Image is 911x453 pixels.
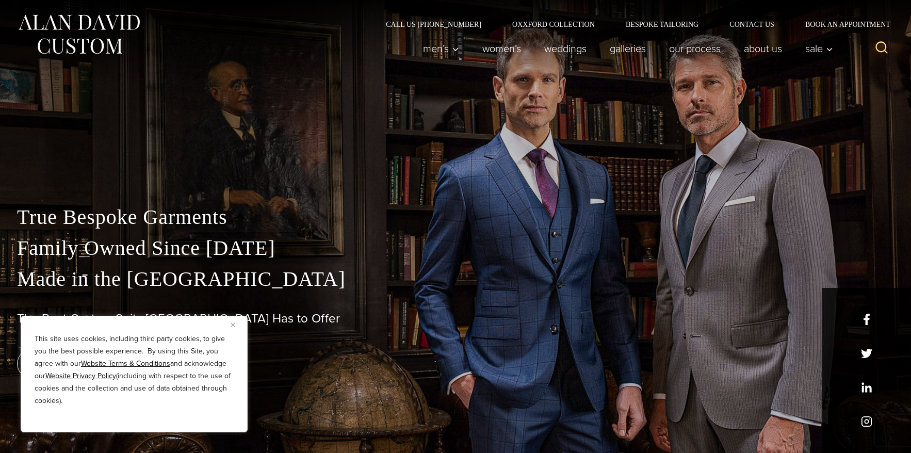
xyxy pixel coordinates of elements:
[370,21,497,28] a: Call Us [PHONE_NUMBER]
[497,21,610,28] a: Oxxford Collection
[231,318,243,331] button: Close
[17,11,141,57] img: Alan David Custom
[423,43,459,54] span: Men’s
[45,370,116,381] a: Website Privacy Policy
[412,38,839,59] nav: Primary Navigation
[370,21,894,28] nav: Secondary Navigation
[733,38,794,59] a: About Us
[17,311,894,326] h1: The Best Custom Suits [GEOGRAPHIC_DATA] Has to Offer
[805,43,833,54] span: Sale
[17,349,161,378] a: book an appointment
[714,21,790,28] a: Contact Us
[658,38,733,59] a: Our Process
[471,38,533,59] a: Women’s
[231,322,235,327] img: Close
[35,333,234,407] p: This site uses cookies, including third party cookies, to give you the best possible experience. ...
[610,21,714,28] a: Bespoke Tailoring
[81,358,170,369] a: Website Terms & Conditions
[533,38,598,59] a: weddings
[869,36,894,61] button: View Search Form
[598,38,658,59] a: Galleries
[790,21,894,28] a: Book an Appointment
[17,202,894,295] p: True Bespoke Garments Family Owned Since [DATE] Made in the [GEOGRAPHIC_DATA]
